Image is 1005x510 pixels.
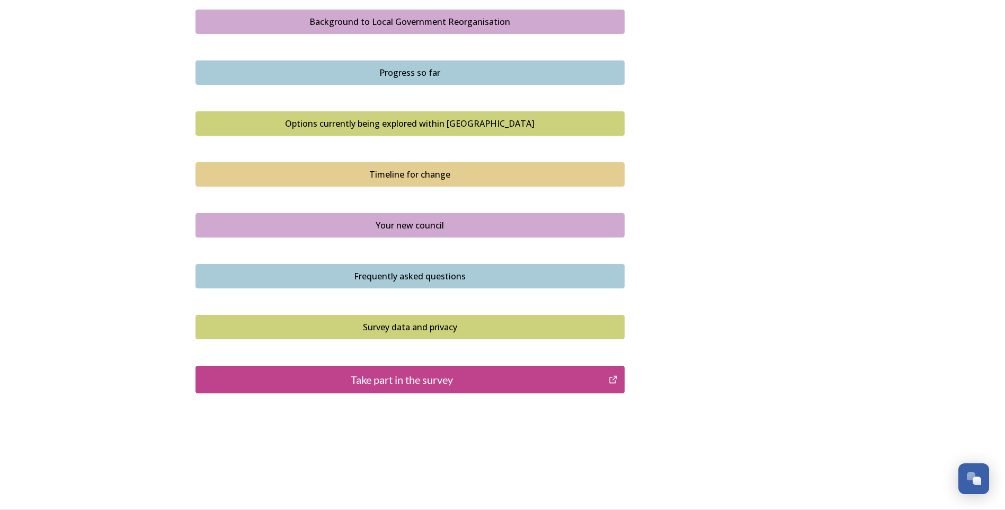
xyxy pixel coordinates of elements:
button: Background to Local Government Reorganisation [195,10,625,34]
div: Options currently being explored within [GEOGRAPHIC_DATA] [201,117,619,130]
button: Options currently being explored within West Sussex [195,111,625,136]
button: Frequently asked questions [195,264,625,288]
div: Take part in the survey [201,372,603,388]
div: Your new council [201,219,619,232]
button: Progress so far [195,60,625,85]
button: Take part in the survey [195,366,625,393]
div: Progress so far [201,66,619,79]
button: Open Chat [958,463,989,494]
div: Frequently asked questions [201,270,619,283]
div: Timeline for change [201,168,619,181]
div: Survey data and privacy [201,321,619,333]
button: Timeline for change [195,162,625,187]
button: Your new council [195,213,625,238]
div: Background to Local Government Reorganisation [201,15,619,28]
button: Survey data and privacy [195,315,625,339]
